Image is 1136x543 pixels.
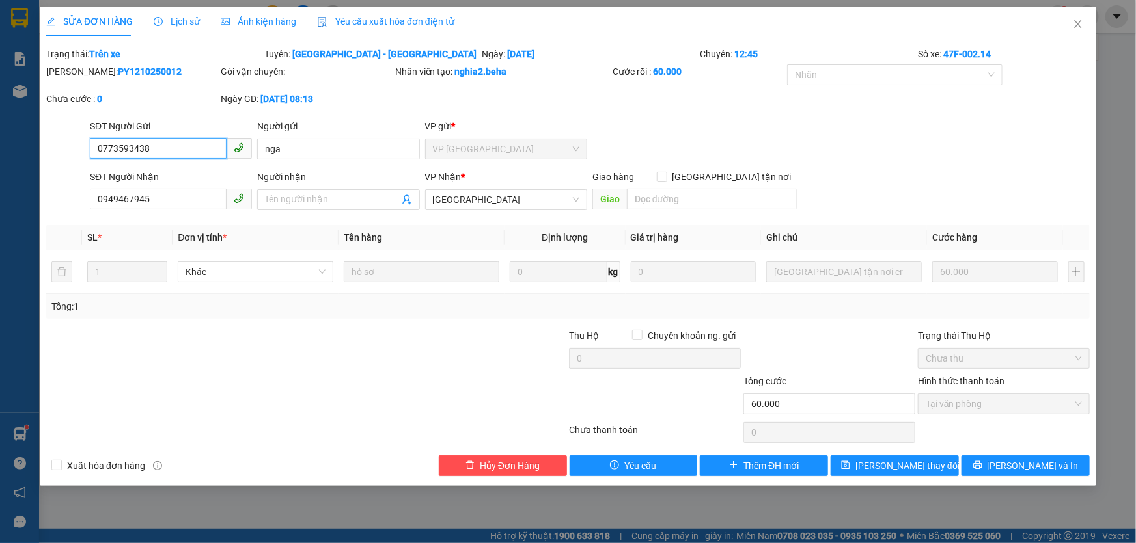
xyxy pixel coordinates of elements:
span: Cước hàng [932,232,977,243]
input: 0 [631,261,756,282]
span: Xuất hóa đơn hàng [62,458,150,473]
span: ĐẮK LẮK [433,190,579,209]
label: Hình thức thanh toán [918,376,1004,386]
span: Tên hàng [344,232,382,243]
div: Chưa cước : [46,92,218,106]
b: Trên xe [89,49,120,59]
span: delete [465,460,475,471]
span: Thu Hộ [569,330,599,341]
span: SL [87,232,98,243]
span: Ảnh kiện hàng [221,16,296,27]
span: info-circle [153,461,162,470]
span: Thêm ĐH mới [743,458,799,473]
div: Người nhận [257,170,419,184]
span: VP Nhận [425,172,462,182]
span: picture [221,17,230,26]
span: Giao hàng [592,172,634,182]
b: 47F-002.14 [943,49,991,59]
input: Ghi Chú [766,261,922,282]
b: 60.000 [653,66,682,77]
div: Tổng: 1 [51,299,439,313]
span: SỬA ĐƠN HÀNG [46,16,133,27]
span: phone [234,193,244,204]
span: Tổng cước [743,376,786,386]
span: Giá trị hàng [631,232,679,243]
button: Close [1060,7,1096,43]
input: Dọc đường [627,189,797,209]
div: SĐT Người Gửi [90,119,252,133]
b: 12:45 [734,49,758,59]
div: Ngày GD: [221,92,393,106]
div: Tuyến: [263,47,481,61]
span: [PERSON_NAME] thay đổi [855,458,960,473]
span: Định lượng [542,232,588,243]
span: printer [973,460,982,471]
span: [PERSON_NAME] và In [988,458,1079,473]
span: Chuyển khoản ng. gửi [643,328,741,343]
div: VP gửi [425,119,587,133]
b: [GEOGRAPHIC_DATA] - [GEOGRAPHIC_DATA] [292,49,477,59]
span: Khác [186,262,326,282]
span: Lịch sử [154,16,200,27]
span: kg [607,261,620,282]
b: PY1210250012 [118,66,182,77]
span: user-add [402,194,412,205]
span: close [1073,19,1083,29]
input: 0 [932,261,1058,282]
button: deleteHủy Đơn Hàng [439,455,567,476]
span: Yêu cầu xuất hóa đơn điện tử [317,16,454,27]
button: printer[PERSON_NAME] và In [962,455,1090,476]
input: VD: Bàn, Ghế [344,261,499,282]
span: edit [46,17,55,26]
span: [GEOGRAPHIC_DATA] tận nơi [667,170,797,184]
b: 0 [97,94,102,104]
span: plus [729,460,738,471]
span: Đơn vị tính [178,232,227,243]
span: Giao [592,189,627,209]
span: Hủy Đơn Hàng [480,458,540,473]
img: icon [317,17,327,27]
div: Gói vận chuyển: [221,64,393,79]
div: Trạng thái: [45,47,263,61]
b: [DATE] [508,49,535,59]
div: Chuyến: [699,47,917,61]
button: plus [1068,261,1085,282]
span: exclamation-circle [610,460,619,471]
div: Số xe: [917,47,1091,61]
button: exclamation-circleYêu cầu [570,455,698,476]
div: Ngày: [481,47,699,61]
div: Nhân viên tạo: [395,64,611,79]
b: nghia2.beha [455,66,507,77]
div: Cước rồi : [613,64,784,79]
button: save[PERSON_NAME] thay đổi [831,455,959,476]
span: Tại văn phòng [926,394,1082,414]
b: [DATE] 08:13 [260,94,313,104]
button: plusThêm ĐH mới [700,455,828,476]
span: Chưa thu [926,349,1082,368]
div: SĐT Người Nhận [90,170,252,184]
span: clock-circle [154,17,163,26]
span: phone [234,142,244,153]
div: Trạng thái Thu Hộ [918,328,1090,343]
th: Ghi chú [761,225,927,250]
div: Chưa thanh toán [568,423,743,445]
span: save [841,460,850,471]
div: [PERSON_NAME]: [46,64,218,79]
button: delete [51,261,72,282]
span: Yêu cầu [624,458,656,473]
span: VP PHÚ YÊN [433,139,579,159]
div: Người gửi [257,119,419,133]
